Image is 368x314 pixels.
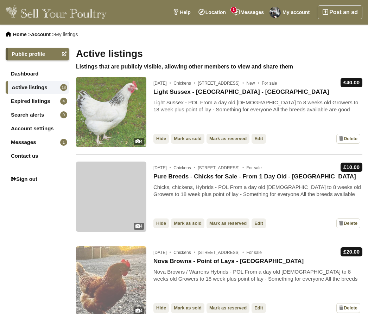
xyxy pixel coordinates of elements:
div: Nova Browns / Warrens Hybrids - POL From a day old [DEMOGRAPHIC_DATA] to 8 weeks old Growers to 1... [153,268,362,283]
span: For sale [246,250,261,255]
span: [STREET_ADDRESS] [198,165,245,170]
span: 1 [231,7,236,13]
div: 4 [134,138,144,145]
a: Sign out [6,173,69,185]
a: Expired listings4 [6,95,69,107]
div: £20.00 [341,247,362,256]
span: New [246,81,260,86]
span: Chickens [173,165,197,170]
a: Hide [153,303,169,313]
a: Messages1 [230,5,268,19]
img: Light Sussex - Point of Lays - Lancashire [76,77,146,147]
div: £10.00 [341,163,362,172]
a: Delete [336,303,360,313]
a: Dashboard [6,67,69,80]
a: Public profile [6,48,69,60]
span: My listings [55,32,78,37]
a: Hide [153,134,169,144]
span: [DATE] [153,81,172,86]
a: Home [13,32,27,37]
a: Account [31,32,51,37]
span: 18 [60,84,67,91]
h2: Listings that are publicly visible, allowing other members to view and share them [76,63,362,70]
a: Edit [252,303,266,313]
div: 4 [134,223,144,230]
a: Mark as sold [171,134,204,144]
a: Location [195,5,230,19]
span: [STREET_ADDRESS] [198,250,245,255]
div: Chicks, chickens, Hybrids - POL From a day old [DEMOGRAPHIC_DATA] to 8 weeks old Growers to 18 we... [153,184,362,198]
a: Active listings18 [6,81,69,94]
h1: Active listings [76,48,362,60]
span: 4 [60,98,67,105]
span: [DATE] [153,250,172,255]
div: Light Sussex - POL From a day old [DEMOGRAPHIC_DATA] to 8 weeks old Growers to 18 week plus point... [153,99,362,113]
span: For sale [262,81,277,86]
a: Edit [252,218,266,228]
a: Help [169,5,194,19]
a: Mark as reserved [207,134,249,144]
span: 1 [60,139,67,146]
li: > [28,32,51,37]
a: Nova Browns - Point of Lays - [GEOGRAPHIC_DATA] [153,258,304,265]
span: [STREET_ADDRESS] [198,81,245,86]
a: Mark as sold [171,303,204,313]
a: Contact us [6,150,69,162]
span: [DATE] [153,165,172,170]
a: Edit [252,134,266,144]
a: Search alerts0 [6,109,69,121]
img: Pure Breeds - Chicks for Sale - From 1 Day Old - Lancashire [76,162,146,232]
span: For sale [246,165,261,170]
a: Delete [336,218,360,228]
img: Pilling Poultry [269,7,281,18]
a: Mark as reserved [207,303,249,313]
a: Messages1 [6,136,69,149]
li: > [52,32,78,37]
img: Sell Your Poultry [6,5,107,19]
a: My account [268,5,313,19]
a: Delete [336,134,360,144]
a: Mark as reserved [207,218,249,228]
span: Chickens [173,81,197,86]
a: 4 [76,77,146,147]
a: Mark as sold [171,218,204,228]
a: Hide [153,218,169,228]
a: Pure Breeds - Chicks for Sale - From 1 Day Old - [GEOGRAPHIC_DATA] [153,173,356,180]
span: Chickens [173,250,197,255]
span: 0 [60,111,67,118]
a: Light Sussex - [GEOGRAPHIC_DATA] - [GEOGRAPHIC_DATA] [153,89,329,96]
div: £40.00 [341,78,362,87]
a: Account settings [6,122,69,135]
a: Post an ad [318,5,362,19]
a: 4 [76,162,146,232]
